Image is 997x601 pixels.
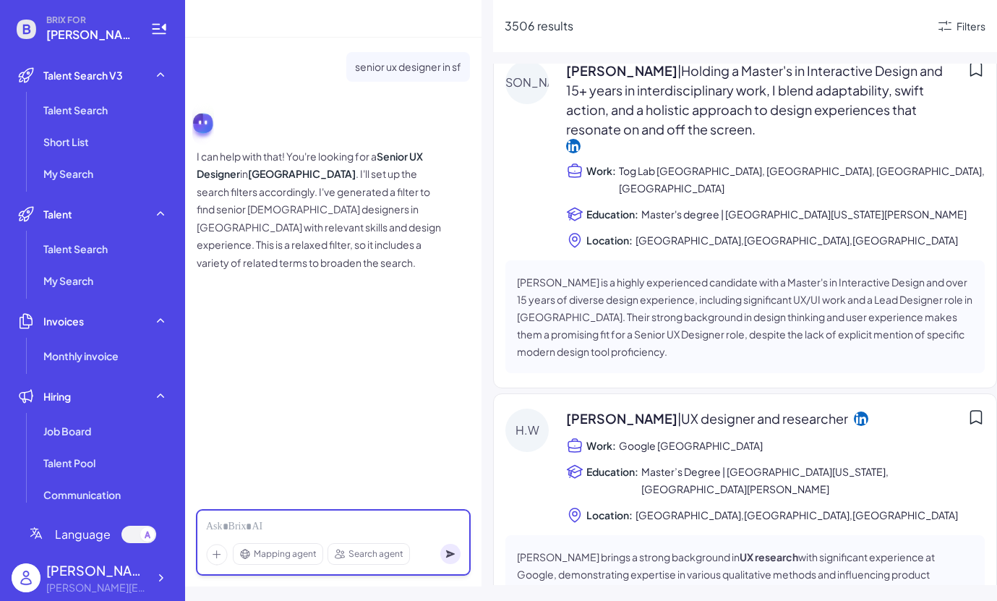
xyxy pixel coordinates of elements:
span: Hiring [43,389,71,404]
span: Location: [586,233,633,247]
span: My Search [43,273,93,288]
span: 3506 results [505,18,573,33]
div: Filters [957,19,985,34]
p: senior ux designer in sf [355,58,461,76]
span: Work: [586,438,616,453]
span: Search agent [348,547,403,560]
div: [PERSON_NAME] [505,61,549,104]
strong: [GEOGRAPHIC_DATA] [248,167,356,180]
span: | UX designer and researcher [677,410,848,427]
span: Monthly invoice [43,349,119,363]
span: Invoices [43,314,84,328]
span: Talent Pool [43,456,95,470]
span: Language [55,526,111,543]
p: I can help with that! You're looking for a in . I'll set up the search filters accordingly. I've ... [197,148,442,272]
span: Google [GEOGRAPHIC_DATA] [619,437,763,454]
span: Mapping agent [254,547,317,560]
span: Location: [586,508,633,522]
span: My Search [43,166,93,181]
span: Short List [43,135,89,149]
p: [PERSON_NAME] is a highly experienced candidate with a Master's in Interactive Design and over 15... [517,273,973,360]
span: [PERSON_NAME] [566,409,848,428]
span: [PERSON_NAME] [566,61,962,139]
span: Master's degree | [GEOGRAPHIC_DATA][US_STATE][PERSON_NAME] [641,205,967,223]
span: Job Board [43,424,91,438]
span: Talent Search [43,103,108,117]
div: fiona.jjsun@gmail.com [46,580,147,595]
div: H.W [505,409,549,452]
span: [GEOGRAPHIC_DATA],[GEOGRAPHIC_DATA],[GEOGRAPHIC_DATA] [636,506,958,524]
img: user_logo.png [12,563,40,592]
span: fiona.jjsun@gmail.com [46,26,133,43]
span: Master’s Degree | [GEOGRAPHIC_DATA][US_STATE], [GEOGRAPHIC_DATA][PERSON_NAME] [641,463,985,498]
strong: UX research [740,550,798,563]
span: [GEOGRAPHIC_DATA],[GEOGRAPHIC_DATA],[GEOGRAPHIC_DATA] [636,231,958,249]
span: Talent [43,207,72,221]
span: Education: [586,464,638,479]
span: Tog Lab [GEOGRAPHIC_DATA], [GEOGRAPHIC_DATA], [GEOGRAPHIC_DATA], [GEOGRAPHIC_DATA] [619,162,985,197]
span: Work: [586,163,616,178]
span: Talent Search [43,242,108,256]
div: Fiona Sun [46,560,147,580]
span: Communication [43,487,121,502]
span: Education: [586,207,638,221]
span: Talent Search V3 [43,68,123,82]
span: BRIX FOR [46,14,133,26]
